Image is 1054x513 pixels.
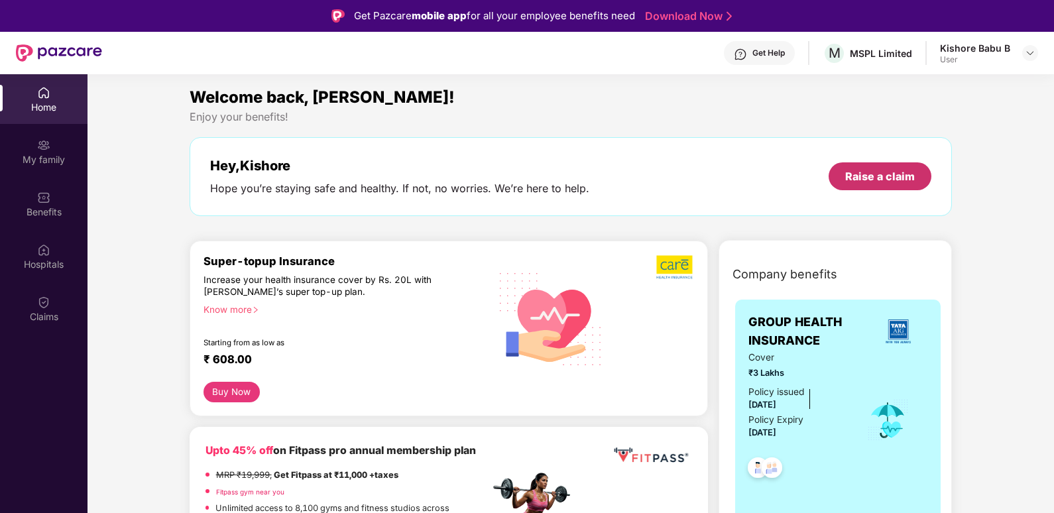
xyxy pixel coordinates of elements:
[204,338,434,347] div: Starting from as low as
[829,45,841,61] span: M
[727,9,732,23] img: Stroke
[866,398,909,442] img: icon
[742,453,774,486] img: svg+xml;base64,PHN2ZyB4bWxucz0iaHR0cDovL3d3dy53My5vcmcvMjAwMC9zdmciIHdpZHRoPSI0OC45NDMiIGhlaWdodD...
[216,488,284,496] a: Fitpass gym near you
[645,9,728,23] a: Download Now
[748,313,869,351] span: GROUP HEALTH INSURANCE
[204,274,433,298] div: Increase your health insurance cover by Rs. 20L with [PERSON_NAME]’s super top-up plan.
[611,443,691,467] img: fppp.png
[748,351,849,365] span: Cover
[748,400,776,410] span: [DATE]
[190,110,953,124] div: Enjoy your benefits!
[204,353,477,369] div: ₹ 608.00
[732,265,837,284] span: Company benefits
[37,191,50,204] img: svg+xml;base64,PHN2ZyBpZD0iQmVuZWZpdHMiIHhtbG5zPSJodHRwOi8vd3d3LnczLm9yZy8yMDAwL3N2ZyIgd2lkdGg9Ij...
[210,182,589,196] div: Hope you’re staying safe and healthy. If not, no worries. We’re here to help.
[204,304,482,313] div: Know more
[37,139,50,152] img: svg+xml;base64,PHN2ZyB3aWR0aD0iMjAiIGhlaWdodD0iMjAiIHZpZXdCb3g9IjAgMCAyMCAyMCIgZmlsbD0ibm9uZSIgeG...
[37,243,50,256] img: svg+xml;base64,PHN2ZyBpZD0iSG9zcGl0YWxzIiB4bWxucz0iaHR0cDovL3d3dy53My5vcmcvMjAwMC9zdmciIHdpZHRoPS...
[412,9,467,22] strong: mobile app
[748,413,803,427] div: Policy Expiry
[748,367,849,380] span: ₹3 Lakhs
[734,48,747,61] img: svg+xml;base64,PHN2ZyBpZD0iSGVscC0zMngzMiIgeG1sbnM9Imh0dHA6Ly93d3cudzMub3JnLzIwMDAvc3ZnIiB3aWR0aD...
[274,470,398,480] strong: Get Fitpass at ₹11,000 +taxes
[845,169,915,184] div: Raise a claim
[940,42,1010,54] div: Kishore Babu B
[748,427,776,437] span: [DATE]
[16,44,102,62] img: New Pazcare Logo
[204,255,490,268] div: Super-topup Insurance
[656,255,694,280] img: b5dec4f62d2307b9de63beb79f102df3.png
[752,48,785,58] div: Get Help
[880,313,916,349] img: insurerLogo
[850,47,912,60] div: MSPL Limited
[190,87,455,107] span: Welcome back, [PERSON_NAME]!
[210,158,589,174] div: Hey, Kishore
[252,306,259,313] span: right
[205,444,273,457] b: Upto 45% off
[940,54,1010,65] div: User
[489,256,612,380] img: svg+xml;base64,PHN2ZyB4bWxucz0iaHR0cDovL3d3dy53My5vcmcvMjAwMC9zdmciIHhtbG5zOnhsaW5rPSJodHRwOi8vd3...
[204,382,260,402] button: Buy Now
[37,86,50,99] img: svg+xml;base64,PHN2ZyBpZD0iSG9tZSIgeG1sbnM9Imh0dHA6Ly93d3cudzMub3JnLzIwMDAvc3ZnIiB3aWR0aD0iMjAiIG...
[1025,48,1035,58] img: svg+xml;base64,PHN2ZyBpZD0iRHJvcGRvd24tMzJ4MzIiIHhtbG5zPSJodHRwOi8vd3d3LnczLm9yZy8yMDAwL3N2ZyIgd2...
[756,453,788,486] img: svg+xml;base64,PHN2ZyB4bWxucz0iaHR0cDovL3d3dy53My5vcmcvMjAwMC9zdmciIHdpZHRoPSI0OC45NDMiIGhlaWdodD...
[216,470,272,480] del: MRP ₹19,999,
[354,8,635,24] div: Get Pazcare for all your employee benefits need
[37,296,50,309] img: svg+xml;base64,PHN2ZyBpZD0iQ2xhaW0iIHhtbG5zPSJodHRwOi8vd3d3LnczLm9yZy8yMDAwL3N2ZyIgd2lkdGg9IjIwIi...
[331,9,345,23] img: Logo
[748,385,804,400] div: Policy issued
[205,444,476,457] b: on Fitpass pro annual membership plan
